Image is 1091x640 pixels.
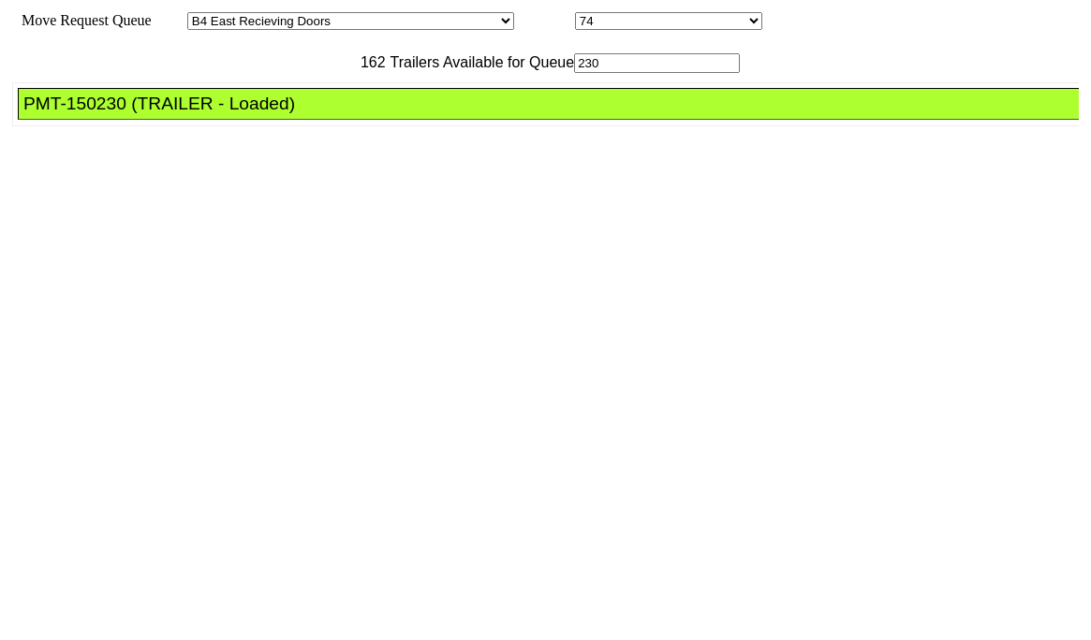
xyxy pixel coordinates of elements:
span: 162 [351,54,386,70]
div: PMT-150230 (TRAILER - Loaded) [23,94,1090,114]
input: Filter Available Trailers [574,53,740,73]
span: Location [518,12,571,28]
span: Area [155,12,184,28]
span: Trailers Available for Queue [386,54,575,70]
span: Move Request Queue [12,12,152,28]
